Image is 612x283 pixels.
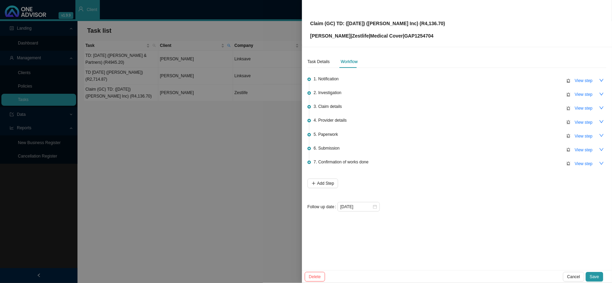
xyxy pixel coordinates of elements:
[575,133,593,140] span: View step
[314,75,339,82] span: 1. Notification
[571,131,597,141] button: View step
[575,119,593,126] span: View step
[314,89,342,96] span: 2. Investigation
[575,160,593,167] span: View step
[599,147,604,152] span: down
[314,145,340,152] span: 6. Submission
[567,106,571,110] span: alert
[571,90,597,99] button: View step
[314,131,338,138] span: 5. Paperwork
[567,148,571,152] span: alert
[314,103,342,110] span: 3. Claim details
[308,202,338,212] label: Follow up date
[586,272,603,282] button: Save
[310,20,445,27] p: Claim (GC) TD: ([DATE]) ([PERSON_NAME] Inc) (R4,136.70)
[314,159,369,165] span: 7. Confirmation of works done
[309,273,321,280] span: Delete
[599,105,604,110] span: down
[599,92,604,97] span: down
[310,32,445,40] p: [PERSON_NAME] | | | GAP1254704
[599,133,604,138] span: down
[575,77,593,84] span: View step
[308,179,338,188] button: Add Step
[571,118,597,127] button: View step
[567,92,571,97] span: alert
[314,117,347,124] span: 4. Provider details
[567,120,571,124] span: alert
[575,91,593,98] span: View step
[571,145,597,155] button: View step
[599,161,604,166] span: down
[567,273,580,280] span: Cancel
[567,134,571,138] span: alert
[305,272,325,282] button: Delete
[340,203,372,210] input: Select date
[599,78,604,83] span: down
[575,105,593,112] span: View step
[563,272,584,282] button: Cancel
[599,119,604,124] span: down
[352,33,369,39] span: Zestlife
[567,161,571,165] span: alert
[370,33,403,39] span: Medical Cover
[575,146,593,153] span: View step
[308,58,330,65] div: Task Details
[571,103,597,113] button: View step
[317,180,334,187] span: Add Step
[341,58,358,65] div: Workflow
[567,79,571,83] span: alert
[571,76,597,85] button: View step
[571,159,597,169] button: View step
[590,273,599,280] span: Save
[312,181,316,185] span: plus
